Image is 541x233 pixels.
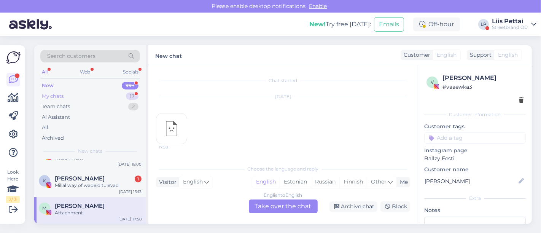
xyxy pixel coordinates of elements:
button: Emails [374,17,404,32]
span: English [183,178,203,186]
b: New! [309,21,326,28]
div: Support [467,51,492,59]
div: Extra [424,195,526,202]
div: English to English [264,192,302,199]
div: Millal way of wadeid tulevad [55,182,142,189]
div: Socials [121,67,140,77]
span: Other [371,178,387,185]
div: AI Assistant [42,113,70,121]
div: Estonian [280,176,311,188]
div: [DATE] 15:13 [119,189,142,195]
div: [DATE] 18:00 [118,161,142,167]
div: [DATE] 17:58 [118,216,142,222]
a: Liis PettaiStreetbrand OÜ [492,18,536,30]
div: Web [79,67,92,77]
span: v [431,79,434,85]
div: Try free [DATE]: [309,20,371,29]
img: attachment [156,113,187,144]
div: Attachment [55,209,142,216]
span: K [43,178,46,184]
div: Me [397,178,408,186]
div: Liis Pettai [492,18,528,24]
div: 2 / 3 [6,196,20,203]
div: [PERSON_NAME] [442,73,523,83]
div: Russian [311,176,339,188]
div: LP [478,19,489,30]
div: # vaaewka3 [442,83,523,91]
div: Choose the language and reply [156,166,410,172]
div: Finnish [339,176,367,188]
div: Look Here [6,169,20,203]
span: English [498,51,518,59]
p: Customer name [424,166,526,174]
div: [DATE] [156,93,410,100]
img: Askly Logo [6,51,21,64]
div: Take over the chat [249,199,318,213]
span: New chats [78,148,102,155]
div: Chat started [156,77,410,84]
div: 99+ [122,82,138,89]
div: 1 [135,176,142,182]
span: 17:58 [159,144,187,150]
p: Instagram page [424,147,526,155]
div: Customer information [424,111,526,118]
div: Streetbrand OÜ [492,24,528,30]
input: Add a tag [424,132,526,144]
div: English [252,176,280,188]
div: My chats [42,93,64,100]
div: Team chats [42,103,70,110]
span: M [43,205,47,211]
span: Milana Maljavko [55,203,105,209]
div: Visitor [156,178,177,186]
div: Customer [401,51,430,59]
div: 17 [126,93,138,100]
p: Notes [424,206,526,214]
label: New chat [155,50,182,60]
div: Block [380,201,410,212]
div: 2 [128,103,138,110]
p: Ballzy Eesti [424,155,526,163]
span: Enable [307,3,329,10]
span: English [437,51,457,59]
div: All [42,124,48,131]
span: Kermo Tammik [55,175,105,182]
div: Archive chat [329,201,377,212]
div: All [40,67,49,77]
span: Search customers [47,52,95,60]
p: Customer tags [424,123,526,131]
div: Archived [42,134,64,142]
div: Off-hour [413,18,460,31]
div: New [42,82,54,89]
input: Add name [425,177,517,185]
